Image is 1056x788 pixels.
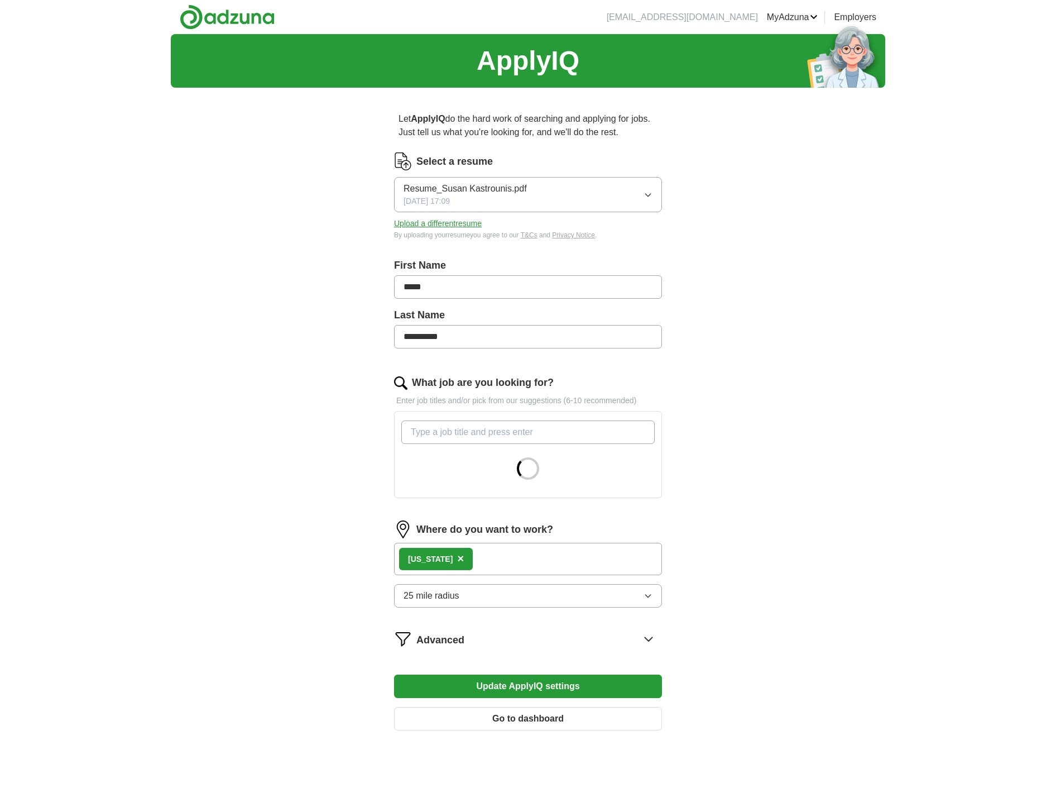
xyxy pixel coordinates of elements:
button: Upload a differentresume [394,218,482,230]
a: Employers [834,11,876,24]
strong: ApplyIQ [411,114,445,123]
button: Update ApplyIQ settings [394,675,662,698]
a: T&Cs [521,231,537,239]
span: Advanced [416,633,464,648]
div: By uploading your resume you agree to our and . [394,230,662,240]
label: Where do you want to work? [416,522,553,537]
img: filter [394,630,412,648]
p: Enter job titles and/or pick from our suggestions (6-10 recommended) [394,395,662,407]
span: [DATE] 17:09 [404,195,450,207]
button: × [457,551,464,567]
h1: ApplyIQ [477,41,579,81]
a: Privacy Notice [552,231,595,239]
button: Go to dashboard [394,707,662,730]
label: First Name [394,258,662,273]
span: × [457,552,464,565]
img: Adzuna logo [180,4,275,30]
input: Type a job title and press enter [401,421,655,444]
li: [EMAIL_ADDRESS][DOMAIN_NAME] [607,11,758,24]
span: 25 mile radius [404,589,459,603]
p: Let do the hard work of searching and applying for jobs. Just tell us what you're looking for, an... [394,108,662,144]
label: Select a resume [416,154,493,169]
a: MyAdzuna [767,11,818,24]
img: CV Icon [394,152,412,170]
label: What job are you looking for? [412,375,554,390]
label: Last Name [394,308,662,323]
button: 25 mile radius [394,584,662,608]
div: [US_STATE] [408,553,453,565]
span: Resume_Susan Kastrounis.pdf [404,182,527,195]
img: location.png [394,520,412,538]
img: search.png [394,376,407,390]
button: Resume_Susan Kastrounis.pdf[DATE] 17:09 [394,177,662,212]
